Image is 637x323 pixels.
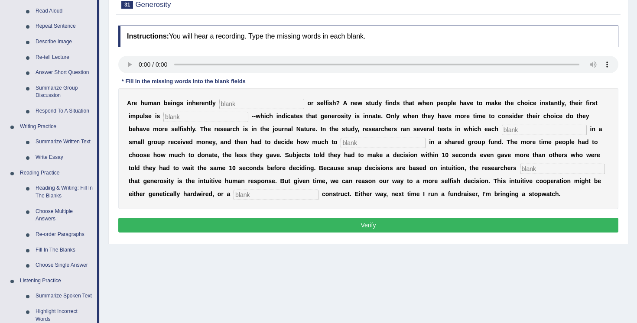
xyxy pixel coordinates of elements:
b: e [208,126,211,132]
b: r [363,126,365,132]
a: Read Aloud [32,3,97,19]
b: a [301,126,304,132]
b: n [554,100,558,107]
b: s [157,113,160,120]
b: e [134,100,137,107]
b: n [188,100,192,107]
b: g [321,113,325,120]
b: i [354,113,356,120]
input: blank [234,190,318,200]
a: Re-tell Lecture [32,50,97,65]
b: o [550,113,554,120]
b: e [510,100,514,107]
b: o [501,113,505,120]
a: Summarize Written Text [32,134,97,150]
a: Repeat Sentence [32,19,97,34]
b: y [562,100,565,107]
b: y [378,100,382,107]
b: e [498,100,501,107]
b: i [187,100,188,107]
b: i [344,113,346,120]
b: , [564,100,566,107]
b: t [304,126,306,132]
b: T [200,126,204,132]
b: j [273,126,274,132]
b: i [363,113,365,120]
a: Writing Practice [16,119,97,135]
b: p [136,113,140,120]
b: s [356,113,360,120]
b: t [412,100,414,107]
b: t [329,126,331,132]
b: e [453,100,456,107]
b: t [294,113,296,120]
b: u [306,126,310,132]
b: c [233,126,236,132]
b: n [253,126,257,132]
b: e [426,100,429,107]
input: blank [502,125,587,135]
b: t [477,100,479,107]
b: e [372,126,375,132]
b: i [540,100,542,107]
b: c [266,113,270,120]
input: blank [219,99,304,109]
b: u [140,113,143,120]
a: Re-order Paragraphs [32,227,97,242]
b: c [530,100,533,107]
b: s [245,126,248,132]
b: t [306,113,308,120]
b: l [560,100,562,107]
b: c [517,100,520,107]
b: e [448,113,452,120]
b: s [545,100,549,107]
b: o [307,100,311,107]
b: i [528,100,530,107]
b: i [578,100,580,107]
b: l [178,126,180,132]
b: s [368,126,372,132]
b: e [132,126,136,132]
b: f [385,100,387,107]
b: i [251,126,253,132]
b: d [566,113,570,120]
b: i [155,113,157,120]
b: h [192,100,196,107]
b: I [321,126,322,132]
b: d [393,100,396,107]
b: o [337,113,341,120]
a: Answer Short Question [32,65,97,81]
b: n [172,100,176,107]
b: w [418,100,422,107]
b: l [211,100,212,107]
b: r [282,126,284,132]
b: Instructions: [127,32,169,40]
b: w [256,113,260,120]
b: e [164,126,168,132]
b: h [204,126,208,132]
b: h [308,113,312,120]
a: Write Essay [32,150,97,165]
b: v [143,126,146,132]
b: e [296,113,299,120]
b: o [491,113,495,120]
b: t [489,113,491,120]
b: l [324,100,325,107]
b: y [396,113,400,120]
b: N [296,126,301,132]
b: o [479,100,483,107]
b: r [199,100,201,107]
a: Summarize Group Discussion [32,81,97,103]
b: u [347,126,351,132]
b: i [475,113,477,120]
b: e [428,113,431,120]
b: y [431,113,434,120]
a: Reading Practice [16,165,97,181]
b: a [153,100,157,107]
b: s [180,100,183,107]
b: o [274,126,278,132]
b: t [473,113,475,120]
button: Verify [118,218,618,233]
b: s [145,113,148,120]
a: Describe Image [32,34,97,50]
